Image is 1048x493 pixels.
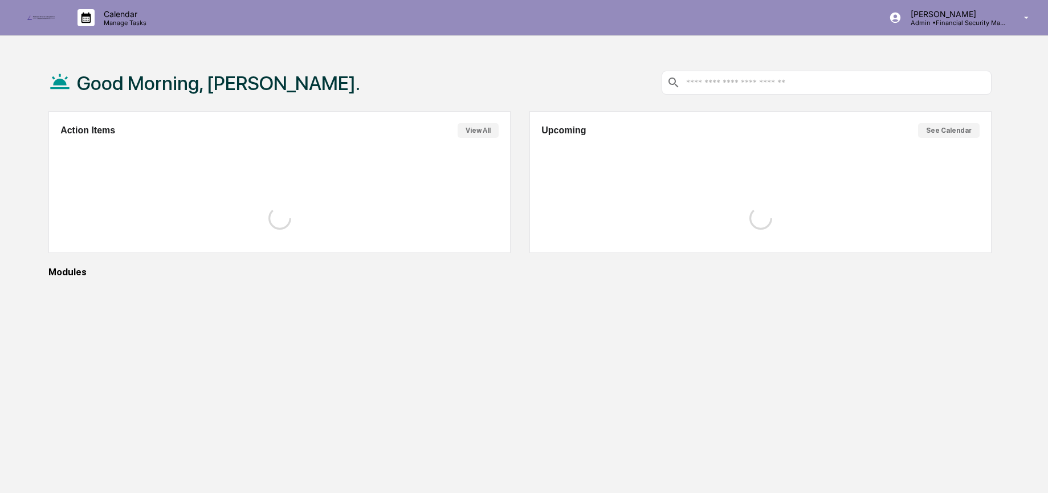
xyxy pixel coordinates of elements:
h2: Action Items [60,125,115,136]
p: Calendar [95,9,152,19]
button: View All [458,123,499,138]
p: Manage Tasks [95,19,152,27]
img: logo [27,15,55,20]
h1: Good Morning, [PERSON_NAME]. [77,72,360,95]
p: [PERSON_NAME] [902,9,1008,19]
h2: Upcoming [541,125,586,136]
div: Modules [48,267,992,278]
button: See Calendar [918,123,980,138]
p: Admin • Financial Security Management [902,19,1008,27]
